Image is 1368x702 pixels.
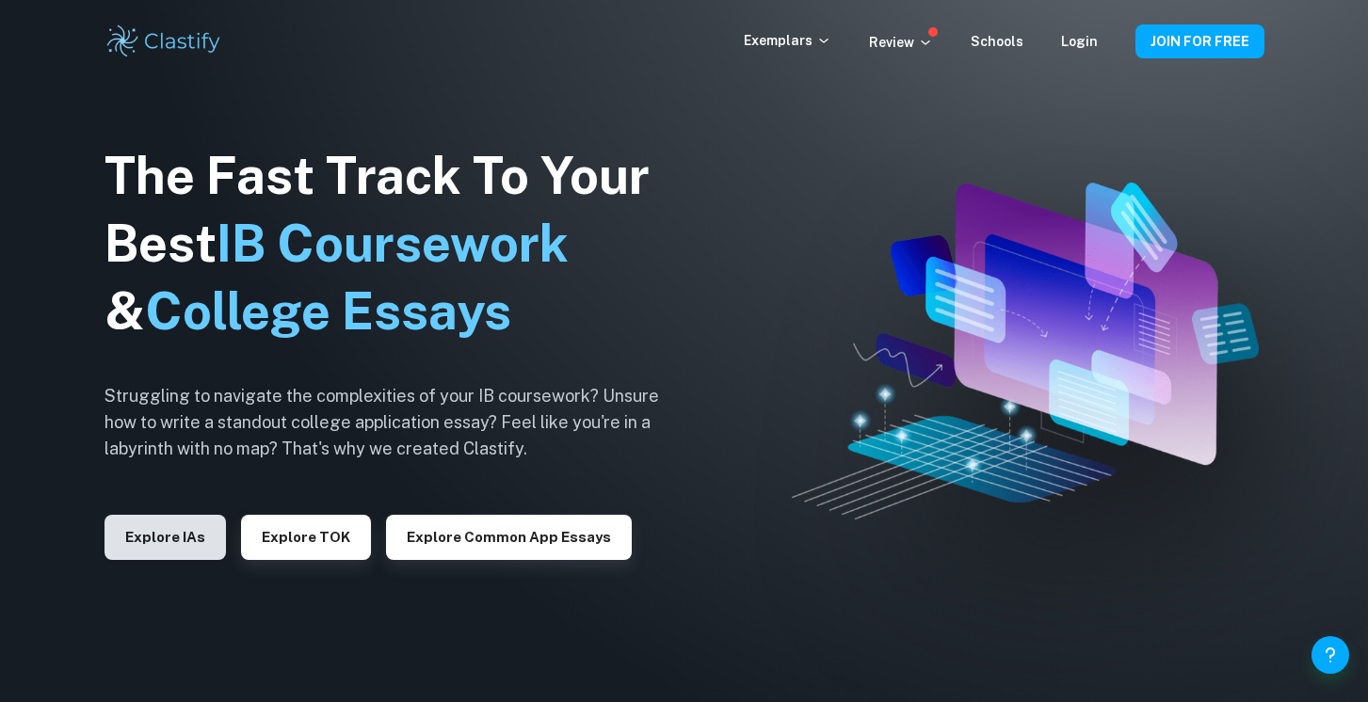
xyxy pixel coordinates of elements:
[145,281,511,341] span: College Essays
[792,183,1258,519] img: Clastify hero
[386,515,632,560] button: Explore Common App essays
[386,527,632,545] a: Explore Common App essays
[105,515,226,560] button: Explore IAs
[1135,24,1264,58] button: JOIN FOR FREE
[971,34,1023,49] a: Schools
[241,515,371,560] button: Explore TOK
[1312,636,1349,674] button: Help and Feedback
[869,32,933,53] p: Review
[105,142,688,345] h1: The Fast Track To Your Best &
[744,30,831,51] p: Exemplars
[105,23,224,60] img: Clastify logo
[1061,34,1098,49] a: Login
[105,383,688,462] h6: Struggling to navigate the complexities of your IB coursework? Unsure how to write a standout col...
[241,527,371,545] a: Explore TOK
[105,527,226,545] a: Explore IAs
[217,214,569,273] span: IB Coursework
